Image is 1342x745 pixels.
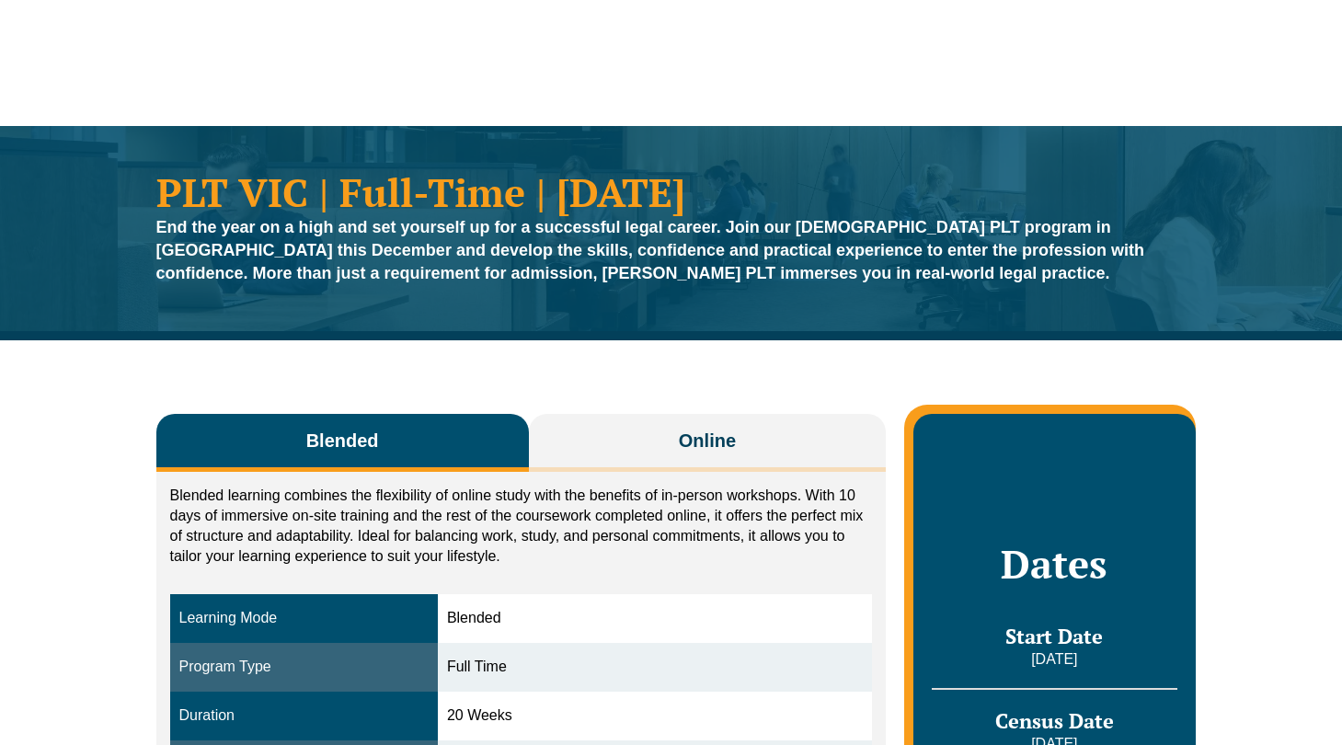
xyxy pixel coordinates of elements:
div: Blended [447,608,863,629]
div: Duration [179,705,429,727]
p: [DATE] [932,649,1176,670]
h2: Dates [932,541,1176,587]
span: Blended [306,428,379,453]
div: Program Type [179,657,429,678]
p: Blended learning combines the flexibility of online study with the benefits of in-person workshop... [170,486,873,567]
div: Learning Mode [179,608,429,629]
div: 20 Weeks [447,705,863,727]
strong: End the year on a high and set yourself up for a successful legal career. Join our [DEMOGRAPHIC_D... [156,218,1145,282]
h1: PLT VIC | Full-Time | [DATE] [156,172,1187,212]
span: Start Date [1005,623,1103,649]
span: Online [679,428,736,453]
span: Census Date [995,707,1114,734]
div: Full Time [447,657,863,678]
